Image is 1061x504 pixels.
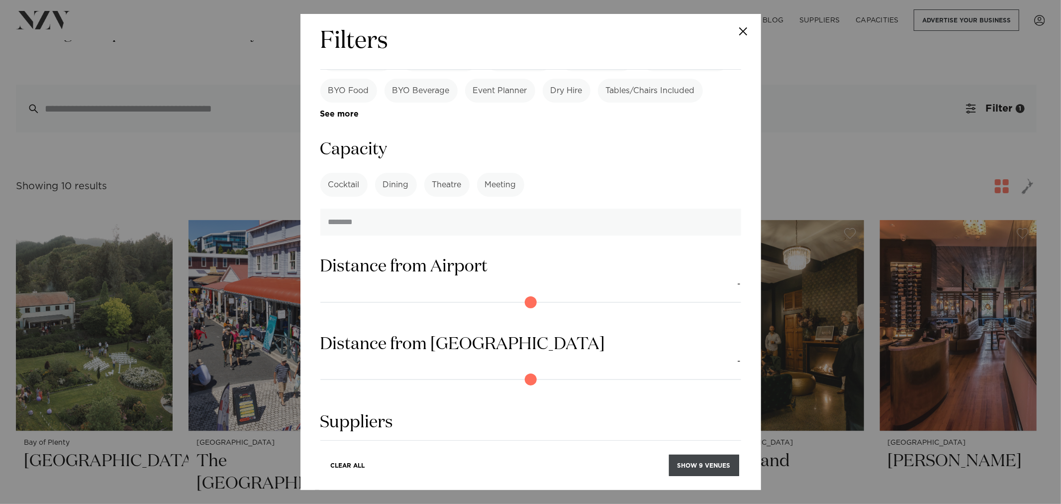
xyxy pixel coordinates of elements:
[477,173,524,197] label: Meeting
[320,138,741,161] h3: Capacity
[320,255,741,278] h3: Distance from Airport
[726,14,761,49] button: Close
[424,173,470,197] label: Theatre
[375,173,417,197] label: Dining
[320,79,377,103] label: BYO Food
[320,333,741,356] h3: Distance from [GEOGRAPHIC_DATA]
[598,79,703,103] label: Tables/Chairs Included
[669,455,739,476] button: Show 9 venues
[385,79,458,103] label: BYO Beverage
[322,455,374,476] button: Clear All
[738,355,741,368] output: -
[320,411,741,434] h3: Suppliers
[320,173,368,197] label: Cocktail
[738,278,741,290] output: -
[465,79,535,103] label: Event Planner
[543,79,590,103] label: Dry Hire
[320,26,388,57] h2: Filters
